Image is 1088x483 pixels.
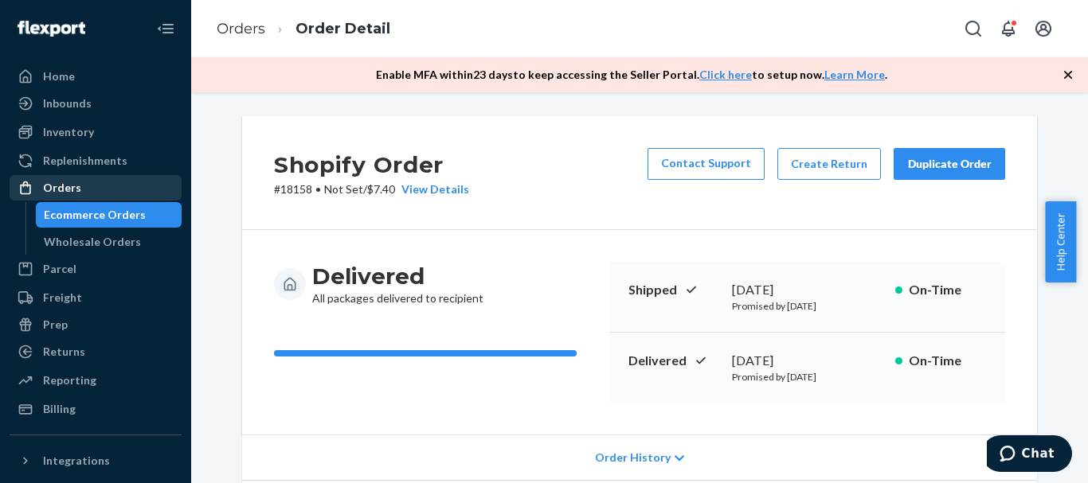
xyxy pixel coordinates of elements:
a: Inventory [10,119,182,145]
p: Promised by [DATE] [732,370,883,384]
div: Returns [43,344,85,360]
p: Shipped [628,281,719,299]
div: Parcel [43,261,76,277]
a: Order Detail [295,20,390,37]
div: Duplicate Order [907,156,992,172]
button: View Details [395,181,469,197]
button: Duplicate Order [894,148,1005,180]
div: Orders [43,180,81,196]
div: Ecommerce Orders [44,207,146,223]
a: Ecommerce Orders [36,202,182,228]
div: Reporting [43,372,96,388]
button: Open notifications [992,13,1024,45]
span: Order History [595,450,671,465]
div: Integrations [43,453,110,469]
div: Inventory [43,124,94,140]
div: Inbounds [43,95,92,111]
button: Close Navigation [150,13,182,45]
a: Freight [10,285,182,310]
div: Billing [43,401,76,417]
a: Wholesale Orders [36,229,182,255]
div: [DATE] [732,281,883,299]
span: Not Set [324,182,363,196]
a: Parcel [10,256,182,282]
h2: Shopify Order [274,148,469,181]
button: Create Return [777,148,881,180]
a: Inbounds [10,91,182,116]
a: Orders [10,175,182,201]
div: [DATE] [732,352,883,370]
div: Prep [43,317,68,333]
a: Reporting [10,368,182,393]
button: Integrations [10,448,182,473]
button: Open account menu [1027,13,1059,45]
ol: breadcrumbs [204,6,403,53]
a: Prep [10,312,182,337]
div: Replenishments [43,153,127,169]
a: Contact Support [648,148,765,180]
a: Learn More [824,68,885,81]
span: • [315,182,321,196]
iframe: Opens a widget where you can chat to one of our agents [987,435,1072,475]
div: Freight [43,290,82,306]
p: Enable MFA within 23 days to keep accessing the Seller Portal. to setup now. . [376,67,887,83]
h3: Delivered [312,262,483,290]
a: Returns [10,339,182,364]
a: Billing [10,396,182,422]
button: Help Center [1045,201,1076,282]
button: Open Search Box [957,13,989,45]
p: On-Time [909,352,986,370]
a: Orders [217,20,265,37]
a: Click here [699,68,752,81]
p: Promised by [DATE] [732,299,883,313]
a: Replenishments [10,148,182,173]
div: All packages delivered to recipient [312,262,483,306]
p: On-Time [909,281,986,299]
div: Home [43,68,75,84]
div: Wholesale Orders [44,234,141,250]
p: # 18158 / $7.40 [274,181,469,197]
a: Home [10,64,182,89]
img: Flexport logo [18,21,85,37]
p: Delivered [628,352,719,370]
